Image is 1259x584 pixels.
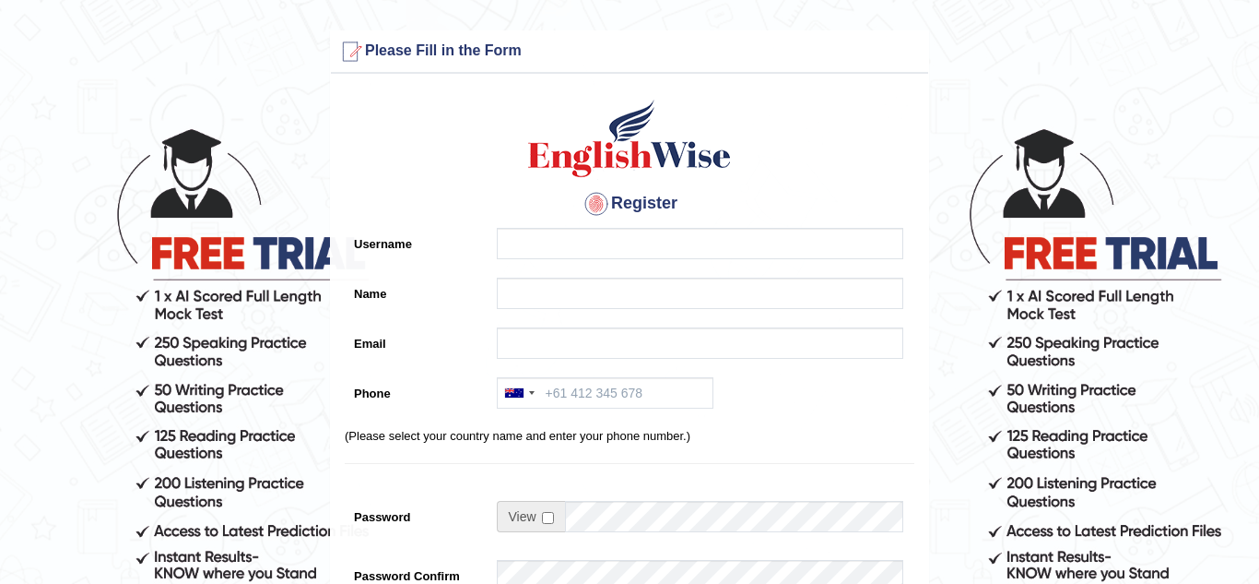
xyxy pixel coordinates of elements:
div: Australia: +61 [498,378,540,408]
label: Name [345,278,488,303]
label: Email [345,328,488,352]
label: Username [345,228,488,253]
input: +61 412 345 678 [497,377,713,409]
label: Password [345,501,488,526]
p: (Please select your country name and enter your phone number.) [345,427,914,445]
h4: Register [345,189,914,219]
label: Phone [345,377,488,402]
input: Show/Hide Password [542,512,554,524]
h3: Please Fill in the Form [335,37,924,66]
img: Logo of English Wise create a new account for intelligent practice with AI [524,97,735,180]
